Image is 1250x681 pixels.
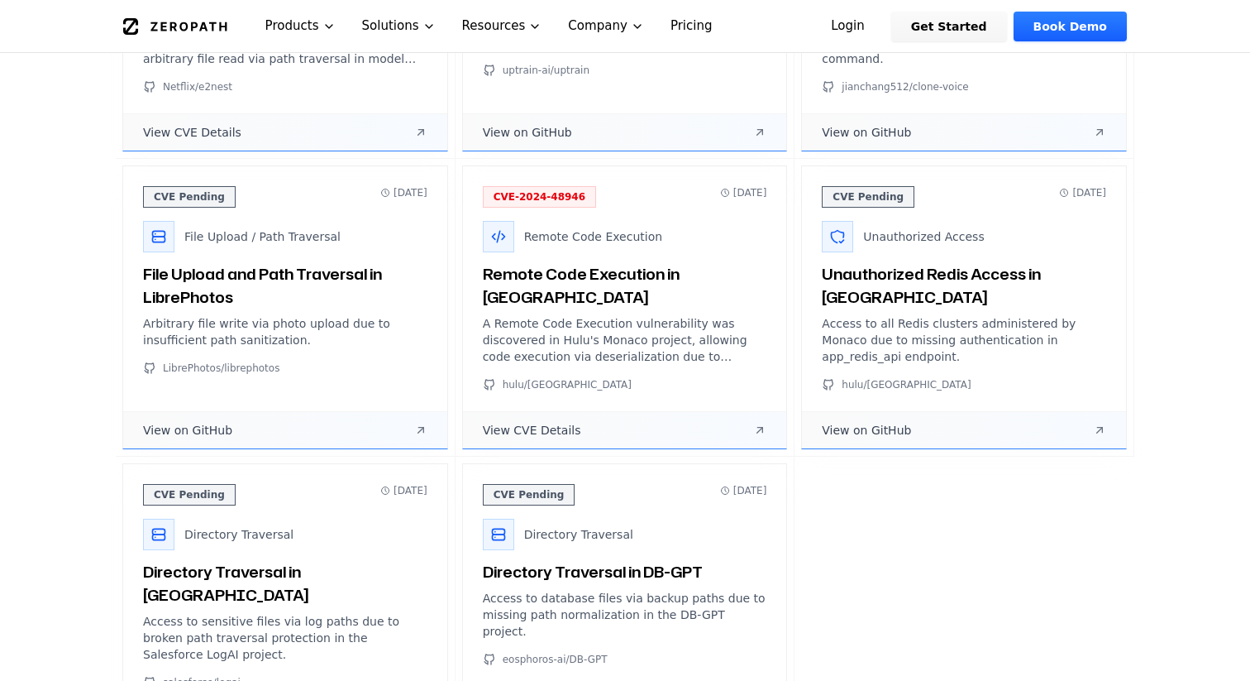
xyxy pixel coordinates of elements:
[822,262,1106,309] h3: Unauthorized Redis Access in [GEOGRAPHIC_DATA]
[483,484,575,506] span: CVE Pending
[143,262,427,309] h3: File Upload and Path Traversal in LibrePhotos
[143,124,241,141] span: View CVE Details
[163,80,232,94] span: Netflix/e2nest
[842,378,971,391] span: hulu/[GEOGRAPHIC_DATA]
[503,64,589,77] span: uptrain-ai/uptrain
[842,80,968,94] span: jianchang512/clone-voice
[503,378,632,391] span: hulu/[GEOGRAPHIC_DATA]
[822,422,911,439] span: View on GitHub
[483,560,767,583] h3: Directory Traversal in DB-GPT
[483,262,767,309] h3: Remote Code Execution in [GEOGRAPHIC_DATA]
[380,484,427,497] span: [DATE]
[143,484,236,506] span: CVE Pending
[380,186,427,199] span: [DATE]
[483,186,596,208] span: CVE-2024-48946
[811,12,885,41] a: Login
[483,422,581,439] span: View CVE Details
[143,186,236,208] span: CVE Pending
[143,315,427,348] p: Arbitrary file write via photo upload due to insufficient path sanitization.
[524,228,662,245] span: Remote Code Execution
[822,186,914,208] span: CVE Pending
[483,590,767,640] p: Access to database files via backup paths due to missing path normalization in the DB-GPT project.
[720,186,767,199] span: [DATE]
[1059,186,1106,199] span: [DATE]
[483,315,767,365] p: A Remote Code Execution vulnerability was discovered in Hulu's Monaco project, allowing code exec...
[524,526,633,543] span: Directory Traversal
[163,362,279,375] span: LibrePhotos/librephotos
[123,113,447,151] a: View CVE Details
[463,113,787,151] a: View on GitHub
[184,526,293,543] span: Directory Traversal
[822,124,911,141] span: View on GitHub
[802,411,1126,448] a: View on GitHub
[143,422,232,439] span: View on GitHub
[1014,12,1127,41] a: Book Demo
[863,228,984,245] span: Unauthorized Access
[123,411,447,448] a: View on GitHub
[463,411,787,448] a: View CVE Details
[143,613,427,663] p: Access to sensitive files via log paths due to broken path traversal protection in the Salesforce...
[503,653,608,666] span: eosphoros-ai/DB-GPT
[802,113,1126,151] a: View on GitHub
[483,124,572,141] span: View on GitHub
[891,12,1007,41] a: Get Started
[822,315,1106,365] p: Access to all Redis clusters administered by Monaco due to missing authentication in app_redis_ap...
[184,228,341,245] span: File Upload / Path Traversal
[143,560,427,607] h3: Directory Traversal in [GEOGRAPHIC_DATA]
[720,484,767,497] span: [DATE]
